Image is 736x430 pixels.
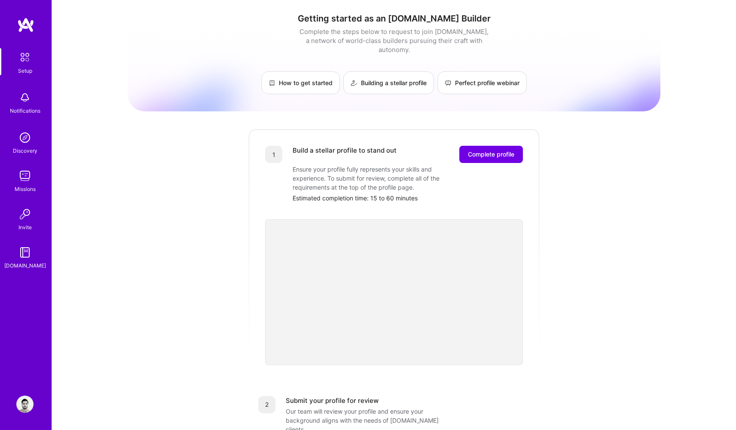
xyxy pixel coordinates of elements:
[468,150,514,159] span: Complete profile
[14,396,36,413] a: User Avatar
[18,66,32,75] div: Setup
[16,244,34,261] img: guide book
[293,146,397,163] div: Build a stellar profile to stand out
[265,146,282,163] div: 1
[10,106,40,115] div: Notifications
[293,165,464,192] div: Ensure your profile fully represents your skills and experience. To submit for review, complete a...
[343,71,434,94] a: Building a stellar profile
[265,219,523,365] iframe: video
[16,48,34,66] img: setup
[286,396,379,405] div: Submit your profile for review
[258,396,275,413] div: 2
[437,71,527,94] a: Perfect profile webinar
[128,13,660,24] h1: Getting started as an [DOMAIN_NAME] Builder
[269,80,275,86] img: How to get started
[16,89,34,106] img: bell
[16,167,34,184] img: teamwork
[297,27,491,54] div: Complete the steps below to request to join [DOMAIN_NAME], a network of world-class builders purs...
[17,17,34,33] img: logo
[293,193,523,203] div: Estimated completion time: 15 to 60 minutes
[4,261,46,270] div: [DOMAIN_NAME]
[459,146,523,163] button: Complete profile
[16,129,34,146] img: discovery
[15,184,36,193] div: Missions
[18,223,32,232] div: Invite
[13,146,37,155] div: Discovery
[445,80,452,86] img: Perfect profile webinar
[16,396,34,413] img: User Avatar
[351,80,357,86] img: Building a stellar profile
[16,206,34,223] img: Invite
[261,71,340,94] a: How to get started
